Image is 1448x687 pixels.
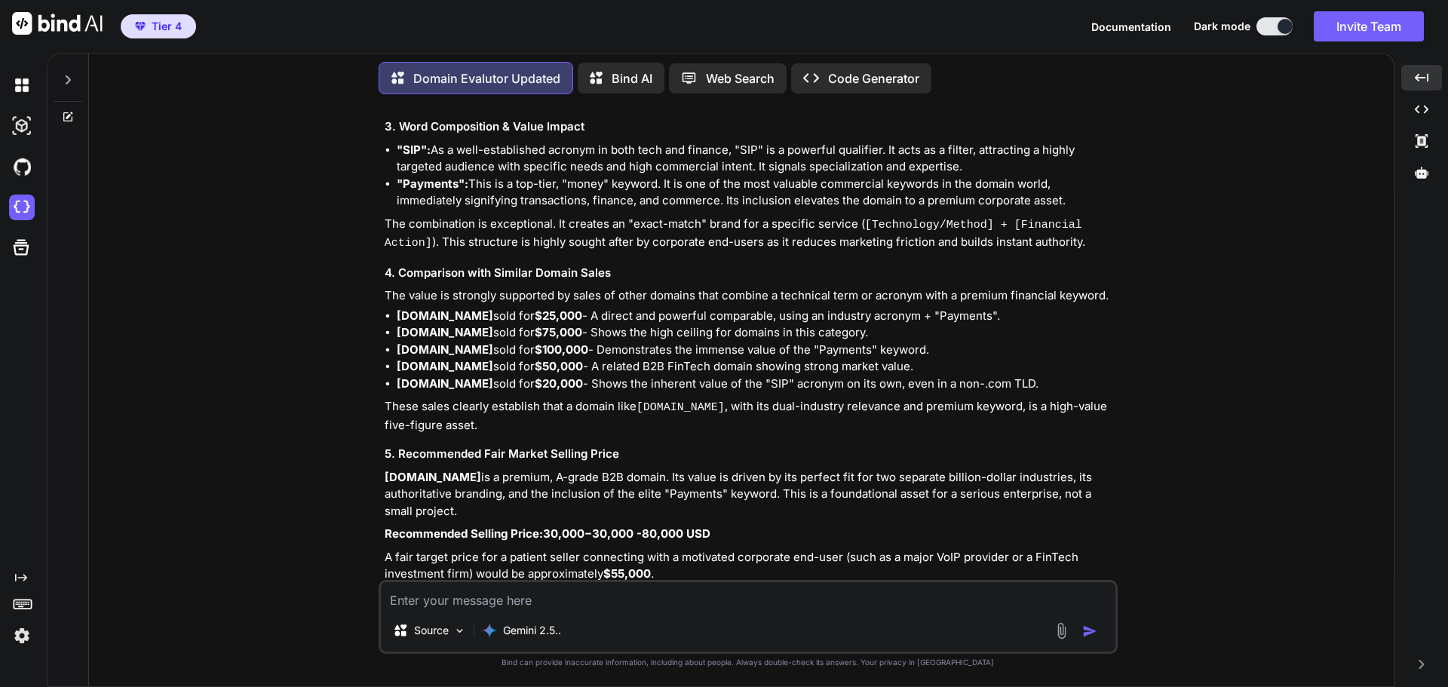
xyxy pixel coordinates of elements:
p: Bind can provide inaccurate information, including about people. Always double-check its answers.... [379,657,1118,668]
strong: $100,000 [535,342,588,357]
p: Bind AI [612,69,652,87]
p: The value is strongly supported by sales of other domains that combine a technical term or acrony... [385,287,1115,305]
img: attachment [1053,622,1070,639]
p: Code Generator [828,69,919,87]
li: sold for - Shows the inherent value of the "SIP" acronym on its own, even in a non-.com TLD. [397,376,1115,393]
span: Dark mode [1194,19,1250,34]
h3: 5. Recommended Fair Market Selling Price [385,446,1115,463]
img: settings [9,623,35,649]
strong: "Payments": [397,176,468,191]
img: Gemini 2.5 Pro [482,623,497,638]
strong: "SIP": [397,143,431,157]
span: Documentation [1091,20,1171,33]
strong: Recommended Selling Price: 80,000 USD [385,526,710,541]
strong: $25,000 [535,308,582,323]
img: darkChat [9,72,35,98]
li: sold for - Demonstrates the immense value of the "Payments" keyword. [397,342,1115,359]
img: cloudideIcon [9,195,35,220]
strong: [DOMAIN_NAME] [397,342,493,357]
strong: [DOMAIN_NAME] [397,308,493,323]
p: Gemini 2.5.. [503,623,561,638]
p: Source [414,623,449,638]
p: These sales clearly establish that a domain like , with its dual-industry relevance and premium k... [385,398,1115,434]
span: Tier 4 [152,19,182,34]
mo: − [584,526,592,541]
img: githubDark [9,154,35,179]
mn: 000 [562,526,584,541]
img: Pick Models [453,624,466,637]
p: The combination is exceptional. It creates an "exact-match" brand for a specific service ( ). Thi... [385,216,1115,253]
strong: [DOMAIN_NAME] [397,359,493,373]
li: As a well-established acronym in both tech and finance, "SIP" is a powerful qualifier. It acts as... [397,142,1115,176]
button: premiumTier 4 [121,14,196,38]
p: is a premium, A-grade B2B domain. Its value is driven by its perfect fit for two separate billion... [385,469,1115,520]
p: A fair target price for a patient seller connecting with a motivated corporate end-user (such as ... [385,549,1115,583]
code: [DOMAIN_NAME] [637,401,725,414]
strong: [DOMAIN_NAME] [397,325,493,339]
li: sold for - Shows the high ceiling for domains in this category. [397,324,1115,342]
p: Domain Evalutor Updated [413,69,560,87]
img: premium [135,22,146,31]
strong: [DOMAIN_NAME] [397,376,493,391]
img: darkAi-studio [9,113,35,139]
mn: 30 [543,526,558,541]
h3: 3. Word Composition & Value Impact [385,118,1115,136]
mo: , [558,526,562,541]
annotation: 30,000 - [592,526,642,541]
button: Invite Team [1314,11,1424,41]
strong: $55,000 [603,566,651,581]
button: Documentation [1091,19,1171,35]
strong: [DOMAIN_NAME] [385,470,481,484]
h3: 4. Comparison with Similar Domain Sales [385,265,1115,282]
img: icon [1082,624,1097,639]
strong: $75,000 [535,325,582,339]
strong: $50,000 [535,359,583,373]
li: This is a top-tier, "money" keyword. It is one of the most valuable commercial keywords in the do... [397,176,1115,210]
strong: $20,000 [535,376,583,391]
li: sold for - A direct and powerful comparable, using an industry acronym + "Payments". [397,308,1115,325]
p: Web Search [706,69,775,87]
img: Bind AI [12,12,103,35]
li: sold for - A related B2B FinTech domain showing strong market value. [397,358,1115,376]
